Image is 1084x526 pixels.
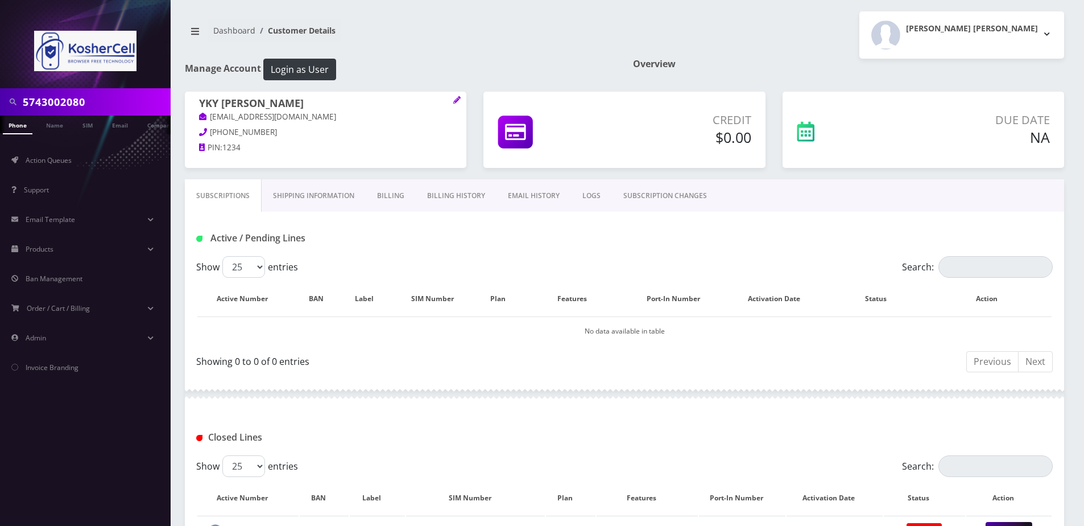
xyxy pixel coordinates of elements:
a: Dashboard [213,25,255,36]
h2: [PERSON_NAME] [PERSON_NAME] [906,24,1038,34]
a: LOGS [571,179,612,212]
th: Features: activate to sort column ascending [527,282,628,315]
img: KosherCell [34,31,136,71]
input: Search: [938,256,1053,278]
a: Billing [366,179,416,212]
th: BAN: activate to sort column ascending [300,282,344,315]
a: Billing History [416,179,497,212]
p: Credit [610,112,751,129]
h5: $0.00 [610,129,751,146]
h1: YKY [PERSON_NAME] [199,97,452,111]
select: Showentries [222,256,265,278]
th: Activation Date: activate to sort column ascending [787,482,883,515]
span: Invoice Branding [26,363,78,372]
span: Admin [26,333,46,343]
span: Products [26,244,53,254]
th: Label: activate to sort column ascending [345,282,395,315]
th: Action: activate to sort column ascending [933,282,1052,315]
input: Search in Company [23,91,168,113]
a: Subscriptions [185,179,262,212]
label: Search: [902,256,1053,278]
a: SIM [77,116,98,133]
th: Label: activate to sort column ascending [350,482,405,515]
td: No data available in table [197,317,1052,346]
th: Port-In Number: activate to sort column ascending [699,482,785,515]
input: Search: [938,455,1053,477]
span: 1234 [222,142,241,153]
th: Port-In Number: activate to sort column ascending [630,282,729,315]
h1: Closed Lines [196,432,470,443]
a: SUBSCRIPTION CHANGES [612,179,718,212]
a: Shipping Information [262,179,366,212]
a: Phone [3,116,32,134]
th: Activation Date: activate to sort column ascending [729,282,830,315]
p: Due Date [887,112,1050,129]
th: BAN: activate to sort column ascending [300,482,349,515]
label: Search: [902,455,1053,477]
th: Status: activate to sort column ascending [831,282,932,315]
span: Email Template [26,215,75,224]
h1: Overview [633,59,1064,69]
a: Name [40,116,69,133]
span: [PHONE_NUMBER] [210,127,277,137]
th: Features: activate to sort column ascending [597,482,698,515]
th: Plan: activate to sort column ascending [546,482,595,515]
span: Support [24,185,49,195]
a: PIN: [199,142,222,154]
h5: NA [887,129,1050,146]
img: Closed Lines [196,435,202,441]
th: Status: activate to sort column ascending [884,482,965,515]
li: Customer Details [255,24,336,36]
a: EMAIL HISTORY [497,179,571,212]
nav: breadcrumb [185,19,616,51]
img: Active / Pending Lines [196,236,202,242]
h1: Manage Account [185,59,616,80]
div: Showing 0 to 0 of 0 entries [196,350,616,368]
th: Active Number: activate to sort column ascending [197,282,299,315]
span: Action Queues [26,155,72,165]
th: Active Number: activate to sort column descending [197,482,299,515]
h1: Active / Pending Lines [196,233,470,244]
a: Previous [966,351,1019,372]
th: Action : activate to sort column ascending [966,482,1052,515]
button: Login as User [263,59,336,80]
a: [EMAIL_ADDRESS][DOMAIN_NAME] [199,112,336,123]
a: Email [106,116,134,133]
a: Next [1018,351,1053,372]
button: [PERSON_NAME] [PERSON_NAME] [859,11,1064,59]
a: Company [142,116,180,133]
th: Plan: activate to sort column ascending [482,282,526,315]
th: SIM Number: activate to sort column ascending [406,482,545,515]
label: Show entries [196,256,298,278]
a: Login as User [261,62,336,75]
select: Showentries [222,455,265,477]
label: Show entries [196,455,298,477]
span: Ban Management [26,274,82,283]
th: SIM Number: activate to sort column ascending [396,282,481,315]
span: Order / Cart / Billing [27,303,90,313]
